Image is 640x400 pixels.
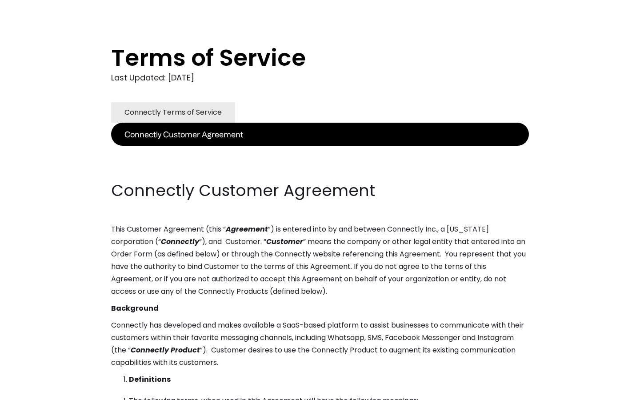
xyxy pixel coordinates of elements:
[226,224,268,234] em: Agreement
[131,345,200,355] em: Connectly Product
[111,44,493,71] h1: Terms of Service
[111,180,529,202] h2: Connectly Customer Agreement
[18,384,53,397] ul: Language list
[161,236,199,247] em: Connectly
[124,128,243,140] div: Connectly Customer Agreement
[9,384,53,397] aside: Language selected: English
[129,374,171,384] strong: Definitions
[111,223,529,298] p: This Customer Agreement (this “ ”) is entered into by and between Connectly Inc., a [US_STATE] co...
[124,106,222,119] div: Connectly Terms of Service
[111,146,529,158] p: ‍
[266,236,303,247] em: Customer
[111,319,529,369] p: Connectly has developed and makes available a SaaS-based platform to assist businesses to communi...
[111,303,159,313] strong: Background
[111,163,529,175] p: ‍
[111,71,529,84] div: Last Updated: [DATE]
